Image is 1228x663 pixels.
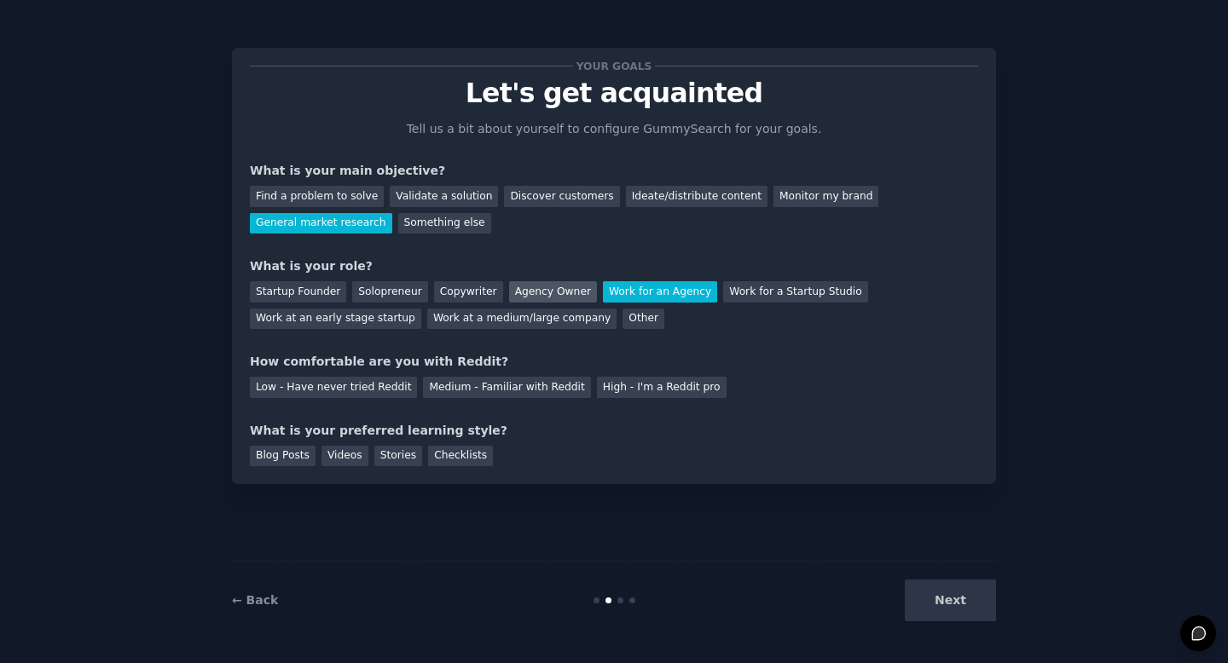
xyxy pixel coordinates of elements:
div: Work for a Startup Studio [723,281,867,303]
div: What is your main objective? [250,162,978,180]
div: Find a problem to solve [250,186,384,207]
div: Monitor my brand [773,186,878,207]
div: What is your role? [250,257,978,275]
p: Tell us a bit about yourself to configure GummySearch for your goals. [399,120,829,138]
div: Checklists [428,446,493,467]
div: Medium - Familiar with Reddit [423,377,590,398]
div: Copywriter [434,281,503,303]
div: What is your preferred learning style? [250,422,978,440]
div: Startup Founder [250,281,346,303]
div: Work for an Agency [603,281,717,303]
div: Something else [398,213,491,234]
div: Blog Posts [250,446,316,467]
div: General market research [250,213,392,234]
div: High - I'm a Reddit pro [597,377,727,398]
a: ← Back [232,593,278,607]
div: Stories [374,446,422,467]
div: Solopreneur [352,281,427,303]
div: Videos [321,446,368,467]
div: Work at a medium/large company [427,308,617,330]
div: How comfortable are you with Reddit? [250,353,978,371]
div: Work at an early stage startup [250,308,421,330]
div: Discover customers [504,186,619,207]
span: Your goals [573,57,655,75]
div: Validate a solution [390,186,498,207]
div: Other [623,308,664,330]
p: Let's get acquainted [250,78,978,108]
div: Agency Owner [509,281,597,303]
div: Ideate/distribute content [626,186,767,207]
div: Low - Have never tried Reddit [250,377,417,398]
